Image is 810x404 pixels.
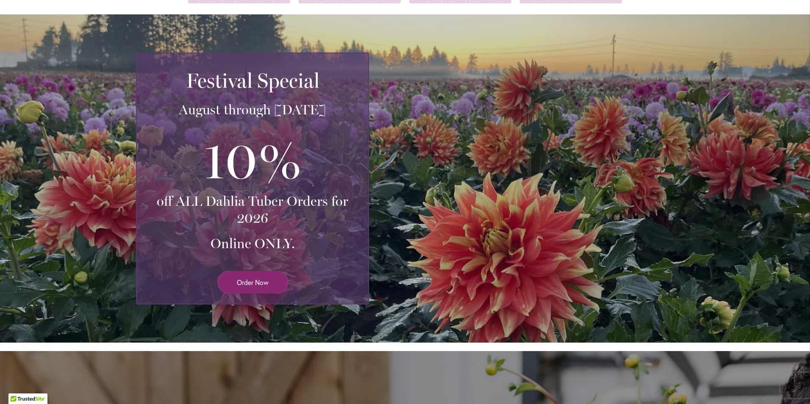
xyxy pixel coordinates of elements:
a: Order Now [217,271,288,293]
h3: 10% [147,127,358,193]
h3: August through [DATE] [147,101,358,118]
span: Order Now [237,277,269,287]
h3: off ALL Dahlia Tuber Orders for 2026 [147,193,358,227]
h3: Online ONLY. [147,235,358,252]
h2: Festival Special [147,69,358,92]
